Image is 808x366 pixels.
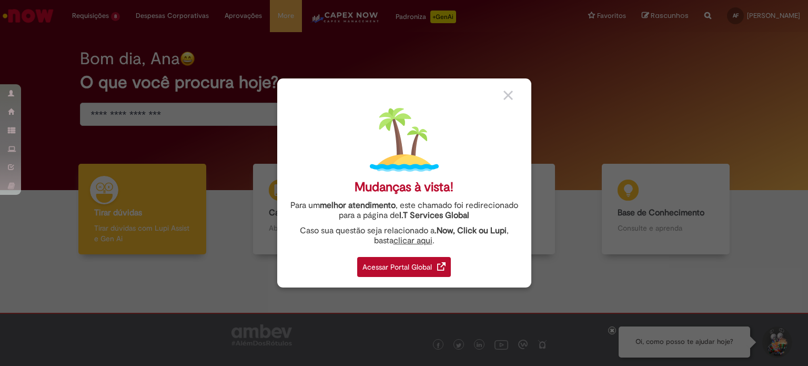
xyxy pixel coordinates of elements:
[437,262,446,271] img: redirect_link.png
[503,91,513,100] img: close_button_grey.png
[370,105,439,174] img: island.png
[393,230,432,246] a: clicar aqui
[399,204,469,221] a: I.T Services Global
[357,251,451,277] a: Acessar Portal Global
[285,226,523,246] div: Caso sua questão seja relacionado a , basta .
[320,200,396,211] strong: melhor atendimento
[435,225,507,236] strong: .Now, Click ou Lupi
[355,180,453,195] div: Mudanças à vista!
[357,257,451,277] div: Acessar Portal Global
[285,201,523,221] div: Para um , este chamado foi redirecionado para a página de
